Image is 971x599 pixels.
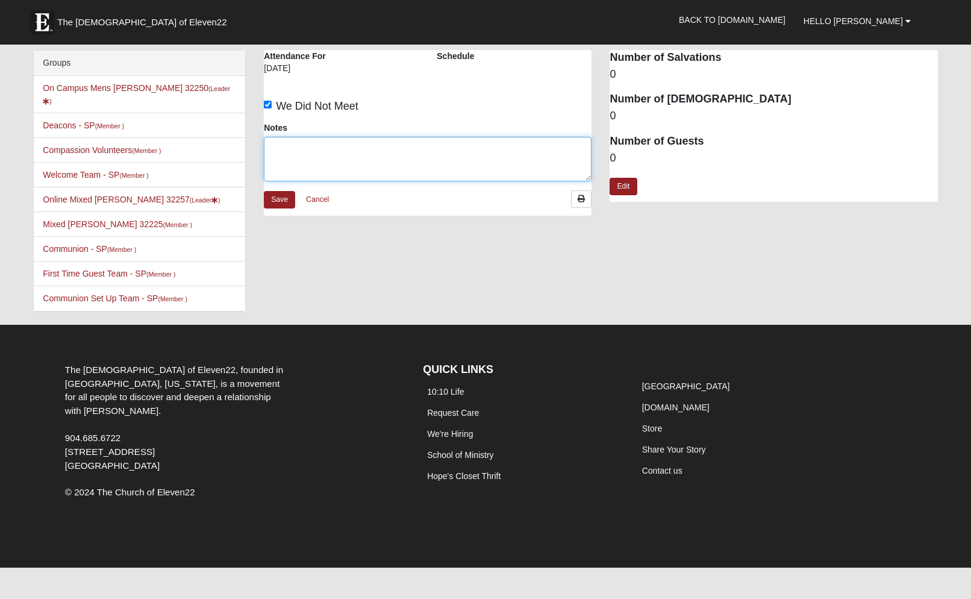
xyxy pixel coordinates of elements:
[132,147,161,154] small: (Member )
[43,83,230,105] a: On Campus Mens [PERSON_NAME] 32250(Leader)
[158,295,187,303] small: (Member )
[65,487,195,497] span: © 2024 The Church of Eleven22
[190,196,220,204] small: (Leader )
[43,121,124,130] a: Deacons - SP(Member )
[610,134,937,149] dt: Number of Guests
[264,191,295,209] a: Save
[34,51,245,76] div: Groups
[276,100,358,112] span: We Did Not Meet
[642,381,730,391] a: [GEOGRAPHIC_DATA]
[423,363,620,377] h4: QUICK LINKS
[642,445,706,454] a: Share Your Story
[65,460,160,471] span: [GEOGRAPHIC_DATA]
[427,471,501,481] a: Hope's Closet Thrift
[427,408,479,418] a: Request Care
[642,424,662,433] a: Store
[107,246,136,253] small: (Member )
[30,10,54,34] img: Eleven22 logo
[24,4,265,34] a: The [DEMOGRAPHIC_DATA] of Eleven22
[571,190,592,208] a: Print Attendance Roster
[43,195,220,204] a: Online Mixed [PERSON_NAME] 32257(Leader)
[610,151,937,166] dd: 0
[43,219,192,229] a: Mixed [PERSON_NAME] 32225(Member )
[56,363,295,473] div: The [DEMOGRAPHIC_DATA] of Eleven22, founded in [GEOGRAPHIC_DATA], [US_STATE], is a movement for a...
[43,293,187,303] a: Communion Set Up Team - SP(Member )
[610,178,637,195] a: Edit
[264,50,326,62] label: Attendance For
[670,5,795,35] a: Back to [DOMAIN_NAME]
[264,122,287,134] label: Notes
[264,101,272,108] input: We Did Not Meet
[43,244,136,254] a: Communion - SP(Member )
[264,62,333,83] div: [DATE]
[43,170,149,180] a: Welcome Team - SP(Member )
[610,67,937,83] dd: 0
[43,145,161,155] a: Compassion Volunteers(Member )
[95,122,124,130] small: (Member )
[298,190,337,209] a: Cancel
[437,50,474,62] label: Schedule
[610,108,937,124] dd: 0
[427,387,464,397] a: 10:10 Life
[804,16,903,26] span: Hello [PERSON_NAME]
[610,92,937,107] dt: Number of [DEMOGRAPHIC_DATA]
[57,16,226,28] span: The [DEMOGRAPHIC_DATA] of Eleven22
[119,172,148,179] small: (Member )
[642,466,682,475] a: Contact us
[163,221,192,228] small: (Member )
[795,6,920,36] a: Hello [PERSON_NAME]
[642,403,710,412] a: [DOMAIN_NAME]
[43,269,175,278] a: First Time Guest Team - SP(Member )
[427,450,493,460] a: School of Ministry
[610,50,937,66] dt: Number of Salvations
[146,271,175,278] small: (Member )
[427,429,473,439] a: We're Hiring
